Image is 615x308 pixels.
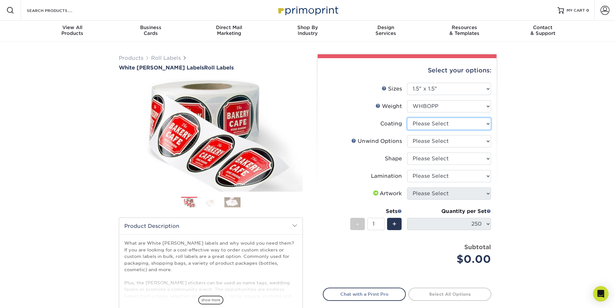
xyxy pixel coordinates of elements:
[425,21,504,41] a: Resources& Templates
[119,55,143,61] a: Products
[425,25,504,36] div: & Templates
[111,25,190,30] span: Business
[372,190,402,197] div: Artwork
[504,21,582,41] a: Contact& Support
[412,251,491,267] div: $0.00
[504,25,582,30] span: Contact
[586,8,589,13] span: 0
[567,8,585,13] span: MY CART
[190,25,268,36] div: Marketing
[275,3,340,17] img: Primoprint
[375,102,402,110] div: Weight
[198,296,223,304] span: show more
[151,55,181,61] a: Roll Labels
[190,21,268,41] a: Direct MailMarketing
[33,25,112,30] span: View All
[385,155,402,163] div: Shape
[203,197,219,207] img: Roll Labels 02
[407,207,491,215] div: Quantity per Set
[119,71,303,199] img: White BOPP Labels 01
[408,288,491,301] a: Select All Options
[268,25,347,30] span: Shop By
[190,25,268,30] span: Direct Mail
[181,197,197,208] img: Roll Labels 01
[268,25,347,36] div: Industry
[347,21,425,41] a: DesignServices
[119,65,204,71] span: White [PERSON_NAME] Labels
[425,25,504,30] span: Resources
[351,137,402,145] div: Unwind Options
[380,120,402,128] div: Coating
[119,65,303,71] a: White [PERSON_NAME] LabelsRoll Labels
[119,218,302,234] h2: Product Description
[33,25,112,36] div: Products
[392,219,396,229] span: +
[323,58,491,83] div: Select your options:
[350,207,402,215] div: Sets
[111,21,190,41] a: BusinessCards
[2,288,55,306] iframe: Google Customer Reviews
[111,25,190,36] div: Cards
[382,85,402,93] div: Sizes
[504,25,582,36] div: & Support
[268,21,347,41] a: Shop ByIndustry
[224,197,241,207] img: Roll Labels 03
[26,6,89,14] input: SEARCH PRODUCTS.....
[119,65,303,71] h1: Roll Labels
[33,21,112,41] a: View AllProducts
[323,288,406,301] a: Chat with a Print Pro
[347,25,425,30] span: Design
[356,219,359,229] span: -
[371,172,402,180] div: Lamination
[347,25,425,36] div: Services
[593,286,609,302] div: Open Intercom Messenger
[464,243,491,250] strong: Subtotal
